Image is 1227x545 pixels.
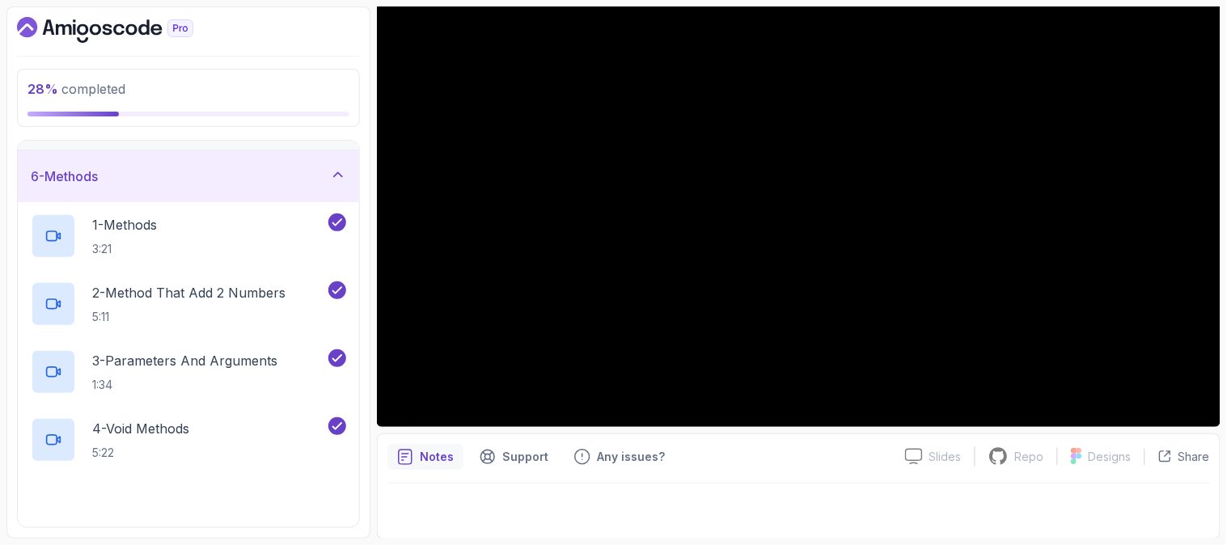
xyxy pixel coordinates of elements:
p: Share [1178,449,1210,465]
p: Slides [929,449,962,465]
p: 2 - Method That Add 2 Numbers [92,283,286,302]
p: 1 - Methods [92,215,157,234]
button: 6-Methods [18,150,359,202]
button: 1-Methods3:21 [31,213,346,259]
button: 3-Parameters And Arguments1:34 [31,349,346,395]
p: 1:34 [92,377,277,393]
a: Dashboard [17,17,231,43]
p: 4 - Void Methods [92,419,189,438]
p: 5:22 [92,445,189,461]
p: 5:11 [92,309,286,325]
h3: 6 - Methods [31,167,98,186]
p: Repo [1015,449,1044,465]
p: 3:21 [92,241,157,257]
span: completed [28,81,125,97]
button: Share [1144,449,1210,465]
p: Designs [1089,449,1132,465]
p: 3 - Parameters And Arguments [92,351,277,370]
button: 2-Method That Add 2 Numbers5:11 [31,281,346,327]
span: 28 % [28,81,58,97]
button: 4-Void Methods5:22 [31,417,346,463]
